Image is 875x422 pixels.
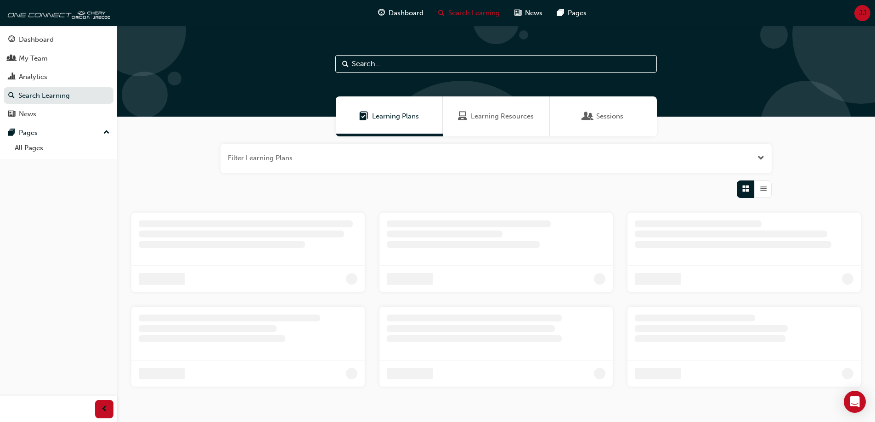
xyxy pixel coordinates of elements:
a: All Pages [11,141,113,155]
button: JJ [854,5,870,21]
a: Search Learning [4,87,113,104]
span: Dashboard [389,8,423,18]
a: pages-iconPages [550,4,594,23]
span: List [760,184,767,194]
img: oneconnect [5,4,110,22]
span: Learning Resources [471,111,534,122]
span: up-icon [103,127,110,139]
a: search-iconSearch Learning [431,4,507,23]
span: Grid [742,184,749,194]
span: news-icon [8,110,15,118]
span: news-icon [514,7,521,19]
span: Sessions [583,111,593,122]
span: pages-icon [557,7,564,19]
span: search-icon [8,92,15,100]
button: Pages [4,124,113,141]
div: News [19,109,36,119]
input: Search... [335,55,657,73]
div: Analytics [19,72,47,82]
a: News [4,106,113,123]
a: news-iconNews [507,4,550,23]
div: My Team [19,53,48,64]
span: Learning Plans [372,111,419,122]
div: Open Intercom Messenger [844,391,866,413]
button: DashboardMy TeamAnalyticsSearch LearningNews [4,29,113,124]
a: My Team [4,50,113,67]
span: pages-icon [8,129,15,137]
span: chart-icon [8,73,15,81]
a: guage-iconDashboard [371,4,431,23]
span: Pages [568,8,587,18]
span: Search [342,59,349,69]
span: guage-icon [8,36,15,44]
span: prev-icon [101,404,108,415]
span: Learning Resources [458,111,467,122]
a: Learning PlansLearning Plans [336,96,443,136]
a: Analytics [4,68,113,85]
a: Learning ResourcesLearning Resources [443,96,550,136]
span: News [525,8,542,18]
span: search-icon [438,7,445,19]
span: people-icon [8,55,15,63]
div: Pages [19,128,38,138]
a: Dashboard [4,31,113,48]
a: SessionsSessions [550,96,657,136]
span: guage-icon [378,7,385,19]
span: Sessions [596,111,623,122]
button: Open the filter [757,153,764,163]
span: Learning Plans [359,111,368,122]
div: Dashboard [19,34,54,45]
span: JJ [859,8,866,18]
span: Search Learning [448,8,500,18]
